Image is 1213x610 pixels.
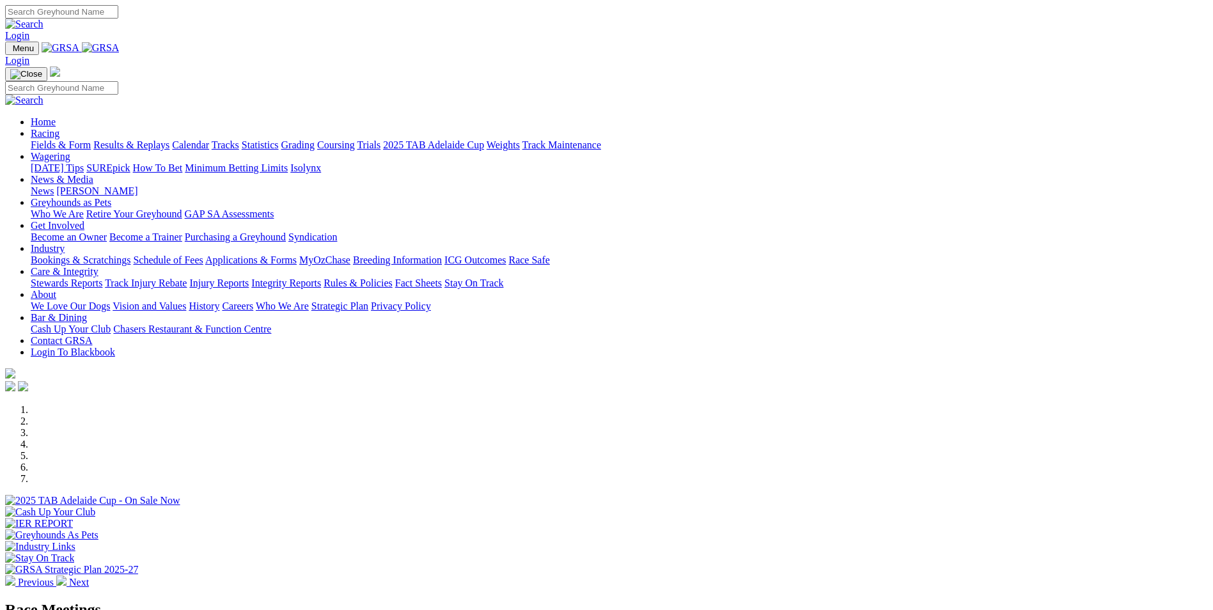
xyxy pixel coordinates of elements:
[56,577,89,588] a: Next
[31,312,87,323] a: Bar & Dining
[56,575,67,586] img: chevron-right-pager-white.svg
[357,139,380,150] a: Trials
[251,278,321,288] a: Integrity Reports
[242,139,279,150] a: Statistics
[444,278,503,288] a: Stay On Track
[31,324,111,334] a: Cash Up Your Club
[31,278,1208,289] div: Care & Integrity
[31,301,110,311] a: We Love Our Dogs
[31,128,59,139] a: Racing
[5,552,74,564] img: Stay On Track
[522,139,601,150] a: Track Maintenance
[56,185,137,196] a: [PERSON_NAME]
[31,197,111,208] a: Greyhounds as Pets
[5,81,118,95] input: Search
[86,208,182,219] a: Retire Your Greyhound
[5,19,43,30] img: Search
[185,231,286,242] a: Purchasing a Greyhound
[311,301,368,311] a: Strategic Plan
[86,162,130,173] a: SUREpick
[317,139,355,150] a: Coursing
[31,208,1208,220] div: Greyhounds as Pets
[31,278,102,288] a: Stewards Reports
[42,42,79,54] img: GRSA
[353,254,442,265] a: Breeding Information
[5,42,39,55] button: Toggle navigation
[31,347,115,357] a: Login To Blackbook
[18,381,28,391] img: twitter.svg
[133,162,183,173] a: How To Bet
[105,278,187,288] a: Track Injury Rebate
[324,278,393,288] a: Rules & Policies
[5,575,15,586] img: chevron-left-pager-white.svg
[5,381,15,391] img: facebook.svg
[31,151,70,162] a: Wagering
[31,185,1208,197] div: News & Media
[5,577,56,588] a: Previous
[371,301,431,311] a: Privacy Policy
[31,162,1208,174] div: Wagering
[288,231,337,242] a: Syndication
[31,301,1208,312] div: About
[31,266,98,277] a: Care & Integrity
[18,577,54,588] span: Previous
[113,301,186,311] a: Vision and Values
[133,254,203,265] a: Schedule of Fees
[256,301,309,311] a: Who We Are
[31,335,92,346] a: Contact GRSA
[31,231,107,242] a: Become an Owner
[10,69,42,79] img: Close
[31,116,56,127] a: Home
[281,139,315,150] a: Grading
[31,139,1208,151] div: Racing
[31,289,56,300] a: About
[5,55,29,66] a: Login
[383,139,484,150] a: 2025 TAB Adelaide Cup
[508,254,549,265] a: Race Safe
[31,185,54,196] a: News
[5,5,118,19] input: Search
[31,324,1208,335] div: Bar & Dining
[189,278,249,288] a: Injury Reports
[5,368,15,379] img: logo-grsa-white.png
[31,243,65,254] a: Industry
[31,254,130,265] a: Bookings & Scratchings
[5,30,29,41] a: Login
[205,254,297,265] a: Applications & Forms
[487,139,520,150] a: Weights
[31,208,84,219] a: Who We Are
[13,43,34,53] span: Menu
[82,42,120,54] img: GRSA
[222,301,253,311] a: Careers
[444,254,506,265] a: ICG Outcomes
[69,577,89,588] span: Next
[31,139,91,150] a: Fields & Form
[31,162,84,173] a: [DATE] Tips
[31,174,93,185] a: News & Media
[172,139,209,150] a: Calendar
[189,301,219,311] a: History
[299,254,350,265] a: MyOzChase
[290,162,321,173] a: Isolynx
[5,67,47,81] button: Toggle navigation
[5,529,98,541] img: Greyhounds As Pets
[31,254,1208,266] div: Industry
[113,324,271,334] a: Chasers Restaurant & Function Centre
[5,95,43,106] img: Search
[185,162,288,173] a: Minimum Betting Limits
[5,541,75,552] img: Industry Links
[31,220,84,231] a: Get Involved
[50,66,60,77] img: logo-grsa-white.png
[31,231,1208,243] div: Get Involved
[5,518,73,529] img: IER REPORT
[109,231,182,242] a: Become a Trainer
[185,208,274,219] a: GAP SA Assessments
[395,278,442,288] a: Fact Sheets
[5,564,138,575] img: GRSA Strategic Plan 2025-27
[5,506,95,518] img: Cash Up Your Club
[5,495,180,506] img: 2025 TAB Adelaide Cup - On Sale Now
[212,139,239,150] a: Tracks
[93,139,169,150] a: Results & Replays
